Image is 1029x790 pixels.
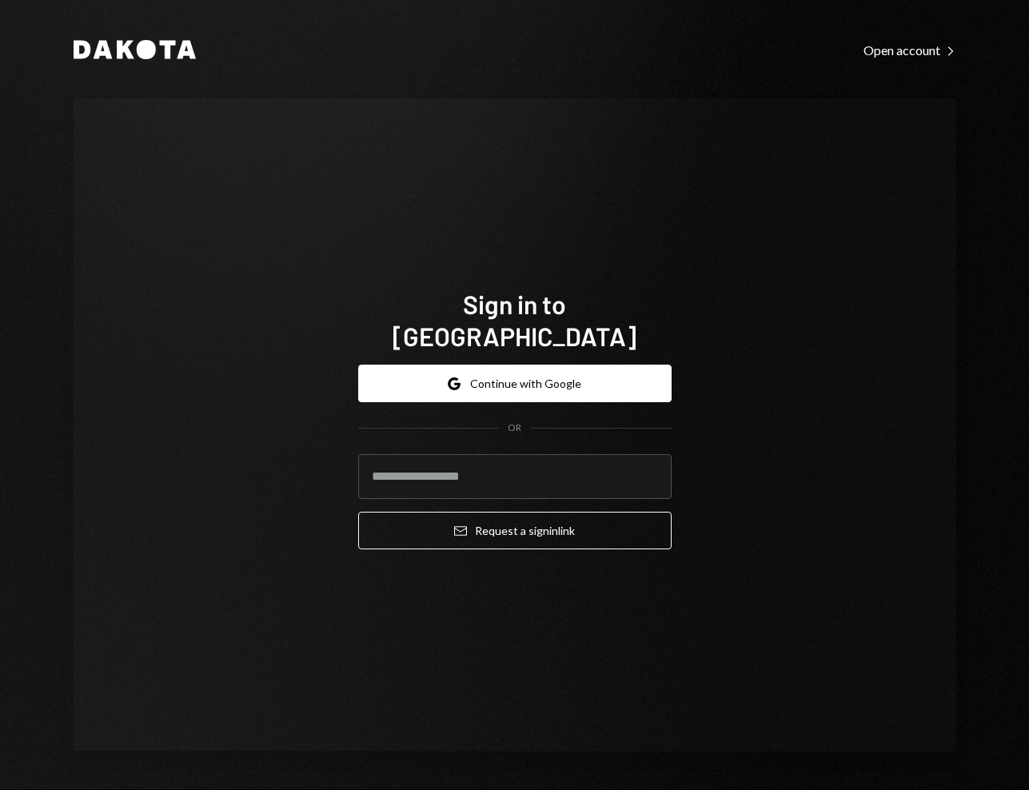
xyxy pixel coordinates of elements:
[508,421,521,435] div: OR
[358,512,672,549] button: Request a signinlink
[863,41,956,58] a: Open account
[863,42,956,58] div: Open account
[358,288,672,352] h1: Sign in to [GEOGRAPHIC_DATA]
[358,365,672,402] button: Continue with Google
